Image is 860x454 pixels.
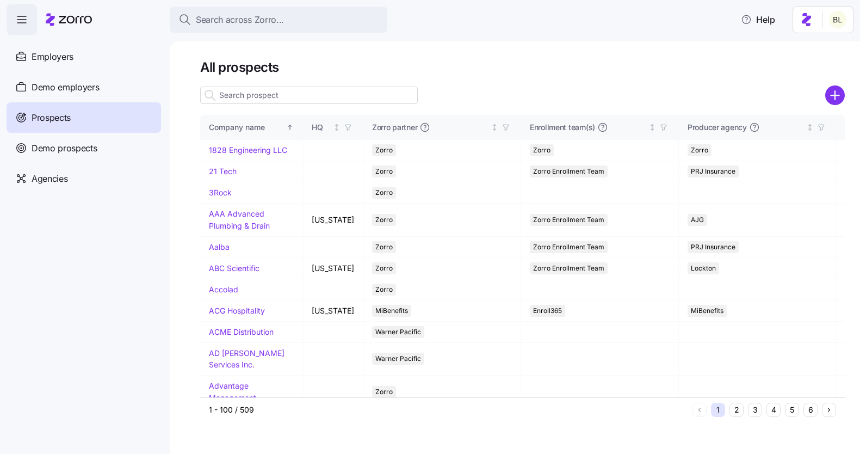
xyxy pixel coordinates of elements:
[521,115,679,140] th: Enrollment team(s)Not sorted
[312,121,331,133] div: HQ
[691,305,723,317] span: MiBenefits
[766,403,781,417] button: 4
[303,115,363,140] th: HQNot sorted
[748,403,762,417] button: 3
[375,386,393,398] span: Zorro
[729,403,744,417] button: 2
[691,241,735,253] span: PRJ Insurance
[533,214,604,226] span: Zorro Enrollment Team
[691,144,708,156] span: Zorro
[286,124,294,131] div: Sorted ascending
[209,242,230,251] a: Aalba
[375,214,393,226] span: Zorro
[200,87,418,104] input: Search prospect
[209,381,256,402] a: Advantage Management
[530,122,595,133] span: Enrollment team(s)
[196,13,284,27] span: Search across Zorro...
[533,144,550,156] span: Zorro
[375,144,393,156] span: Zorro
[372,122,417,133] span: Zorro partner
[7,72,161,102] a: Demo employers
[209,327,274,336] a: ACME Distribution
[209,348,284,370] a: AD [PERSON_NAME] Services Inc.
[533,165,604,177] span: Zorro Enrollment Team
[533,241,604,253] span: Zorro Enrollment Team
[375,284,393,296] span: Zorro
[785,403,799,417] button: 5
[691,262,716,274] span: Lockton
[711,403,725,417] button: 1
[32,172,67,186] span: Agencies
[303,204,363,236] td: [US_STATE]
[741,13,775,26] span: Help
[375,262,393,274] span: Zorro
[732,9,784,30] button: Help
[7,133,161,163] a: Demo prospects
[7,41,161,72] a: Employers
[691,165,735,177] span: PRJ Insurance
[200,59,845,76] h1: All prospects
[533,262,604,274] span: Zorro Enrollment Team
[533,305,562,317] span: Enroll365
[209,167,237,176] a: 21 Tech
[375,305,408,317] span: MiBenefits
[679,115,837,140] th: Producer agencyNot sorted
[170,7,387,33] button: Search across Zorro...
[825,85,845,105] svg: add icon
[32,81,100,94] span: Demo employers
[806,124,814,131] div: Not sorted
[209,285,238,294] a: Accolad
[209,121,284,133] div: Company name
[209,404,688,415] div: 1 - 100 / 509
[209,263,259,273] a: ABC Scientific
[691,214,704,226] span: AJG
[32,111,71,125] span: Prospects
[688,122,747,133] span: Producer agency
[692,403,707,417] button: Previous page
[32,142,97,155] span: Demo prospects
[209,188,232,197] a: 3Rock
[209,306,265,315] a: ACG Hospitality
[375,187,393,199] span: Zorro
[303,258,363,279] td: [US_STATE]
[829,11,846,28] img: 2fabda6663eee7a9d0b710c60bc473af
[7,163,161,194] a: Agencies
[491,124,498,131] div: Not sorted
[200,115,303,140] th: Company nameSorted ascending
[375,241,393,253] span: Zorro
[7,102,161,133] a: Prospects
[375,353,421,365] span: Warner Pacific
[375,326,421,338] span: Warner Pacific
[375,165,393,177] span: Zorro
[363,115,521,140] th: Zorro partnerNot sorted
[333,124,341,131] div: Not sorted
[209,145,287,155] a: 1828 Engineering LLC
[32,50,73,64] span: Employers
[803,403,818,417] button: 6
[648,124,656,131] div: Not sorted
[822,403,836,417] button: Next page
[303,300,363,322] td: [US_STATE]
[209,209,270,230] a: AAA Advanced Plumbing & Drain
